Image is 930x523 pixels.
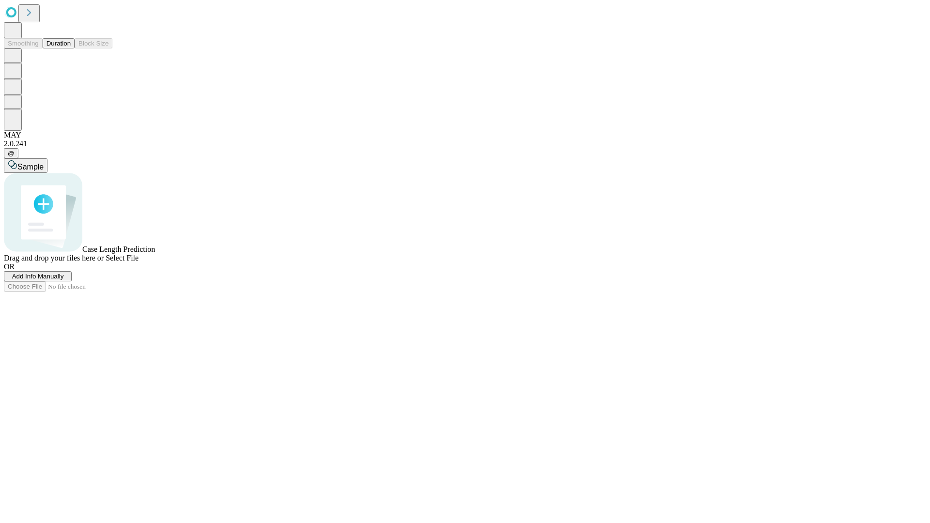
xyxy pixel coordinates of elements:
[75,38,112,48] button: Block Size
[4,38,43,48] button: Smoothing
[43,38,75,48] button: Duration
[17,163,44,171] span: Sample
[4,148,18,158] button: @
[4,262,15,271] span: OR
[4,271,72,281] button: Add Info Manually
[106,254,139,262] span: Select File
[8,150,15,157] span: @
[12,273,64,280] span: Add Info Manually
[4,254,104,262] span: Drag and drop your files here or
[4,139,926,148] div: 2.0.241
[82,245,155,253] span: Case Length Prediction
[4,131,926,139] div: MAY
[4,158,47,173] button: Sample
